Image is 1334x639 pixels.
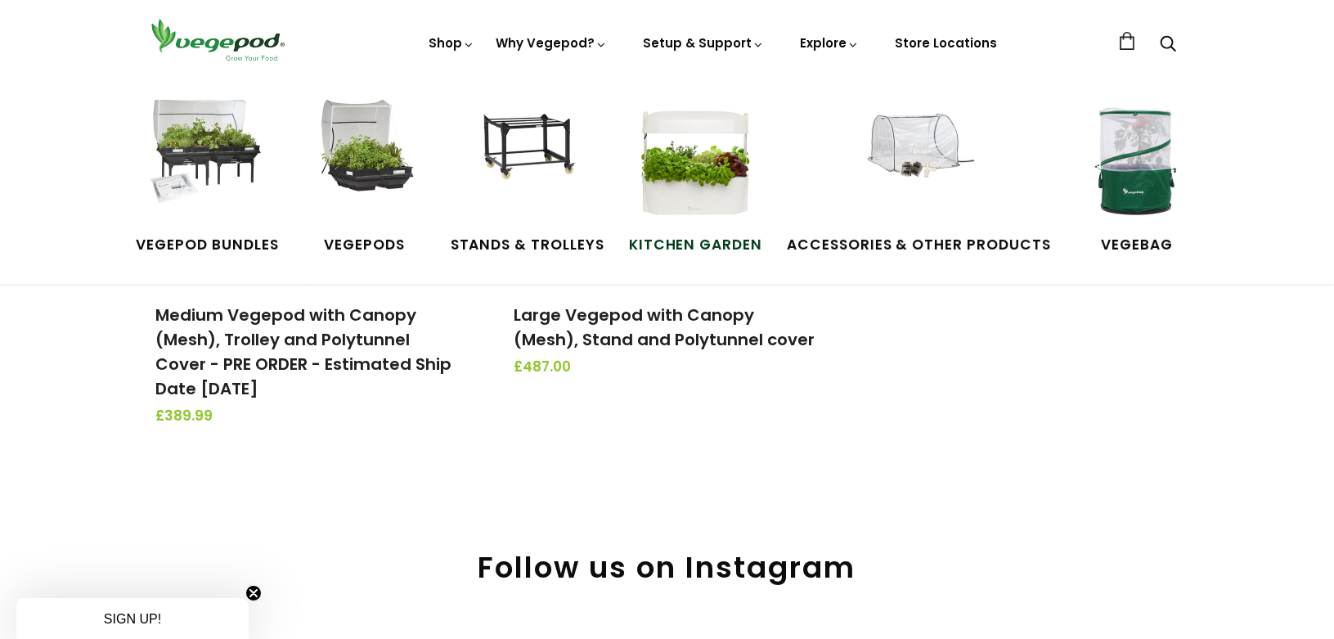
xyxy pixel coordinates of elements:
a: Vegepods [303,100,426,255]
a: Shop [429,34,475,97]
span: VegeBag [1076,235,1198,256]
a: Medium Vegepod with Canopy (Mesh), Trolley and Polytunnel Cover - PRE ORDER - Estimated Ship Date... [156,304,452,400]
a: Why Vegepod? [496,34,608,52]
img: Kitchen Garden [634,100,757,223]
a: Search [1160,37,1176,54]
span: SIGN UP! [104,612,161,626]
img: Raised Garden Kits [303,100,426,223]
img: Accessories & Other Products [857,100,980,223]
img: Vegepod [144,16,291,63]
span: Accessories & Other Products [787,235,1051,256]
span: Vegepods [303,235,426,256]
a: Setup & Support [644,34,765,52]
a: Large Vegepod with Canopy (Mesh), Stand and Polytunnel cover [514,304,815,351]
img: Stands & Trolleys [466,100,589,223]
a: VegeBag [1076,100,1198,255]
a: Stands & Trolleys [451,100,604,255]
span: Vegepod Bundles [136,235,278,256]
div: SIGN UP!Close teaser [16,598,249,639]
img: Vegepod Bundles [146,100,268,223]
a: Store Locations [896,34,998,52]
a: Explore [801,34,860,52]
a: Vegepod Bundles [136,100,278,255]
h2: Follow us on Instagram [144,550,1191,585]
span: Kitchen Garden [629,235,762,256]
span: £389.99 [156,406,463,427]
span: £487.00 [514,357,820,378]
button: Close teaser [245,585,262,601]
span: Stands & Trolleys [451,235,604,256]
img: VegeBag [1076,100,1198,223]
a: Accessories & Other Products [787,100,1051,255]
a: Kitchen Garden [629,100,762,255]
